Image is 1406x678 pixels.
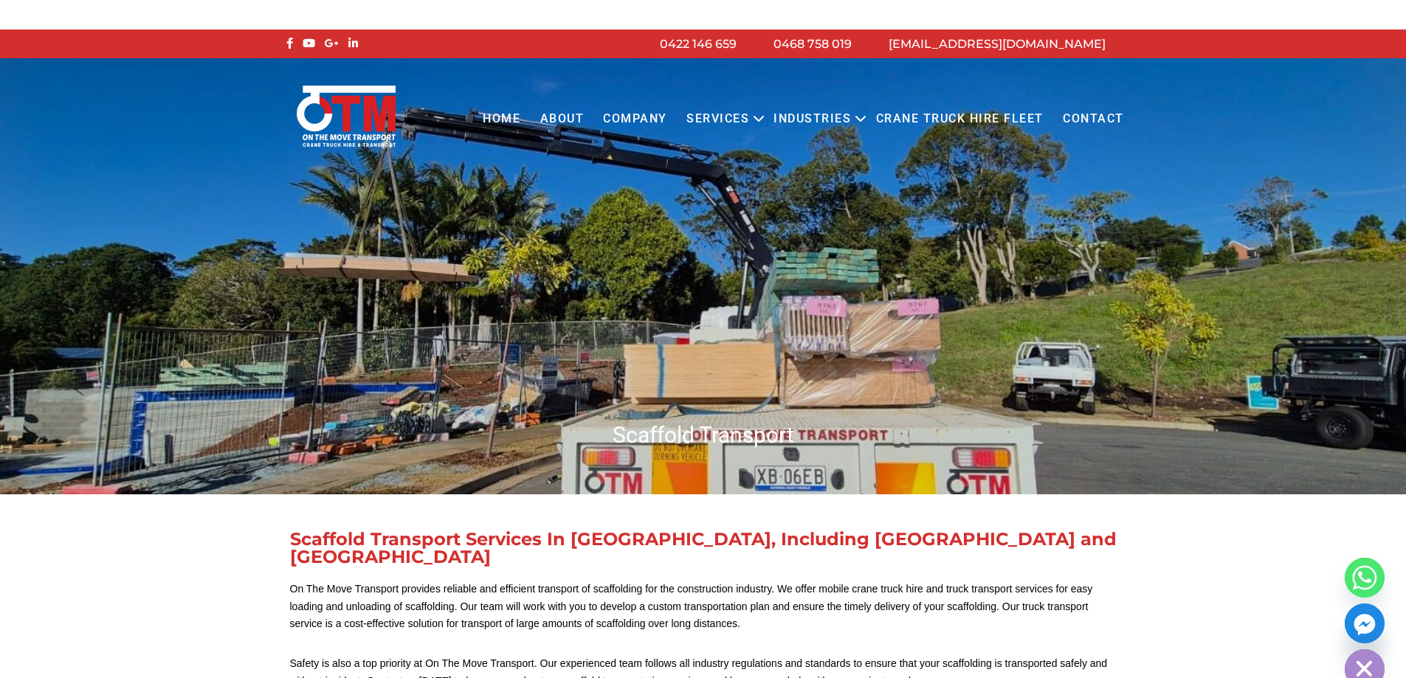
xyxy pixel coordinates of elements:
a: Services [677,99,759,139]
a: 0468 758 019 [773,37,852,51]
a: Facebook_Messenger [1345,603,1385,643]
a: 0422 146 659 [660,37,737,51]
a: [EMAIL_ADDRESS][DOMAIN_NAME] [889,37,1106,51]
a: Crane Truck Hire Fleet [866,99,1052,139]
a: COMPANY [593,99,677,139]
div: Scaffold Transport Services In [GEOGRAPHIC_DATA], Including [GEOGRAPHIC_DATA] and [GEOGRAPHIC_DATA] [290,530,1117,566]
img: Otmtransport [294,84,399,148]
p: On The Move Transport provides reliable and efficient transport of scaffolding for the constructi... [290,581,1117,633]
a: About [530,99,593,139]
a: Home [473,99,530,139]
h1: Scaffold Transport [283,421,1124,449]
a: Whatsapp [1345,558,1385,598]
a: Industries [764,99,861,139]
a: Contact [1053,99,1134,139]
